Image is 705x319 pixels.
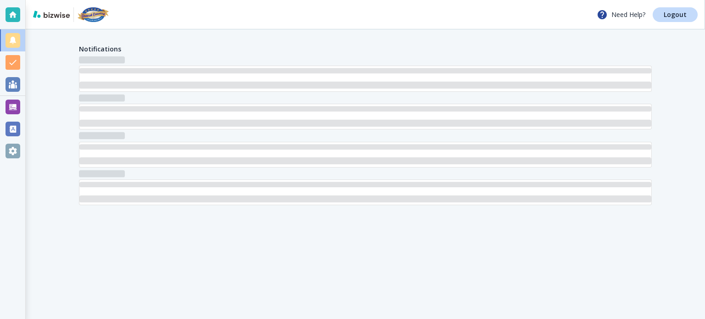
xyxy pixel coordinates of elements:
[664,11,687,18] p: Logout
[33,11,70,18] img: bizwise
[78,7,109,22] img: Coastal Catering
[79,44,121,54] h4: Notifications
[653,7,698,22] a: Logout
[597,9,645,20] p: Need Help?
